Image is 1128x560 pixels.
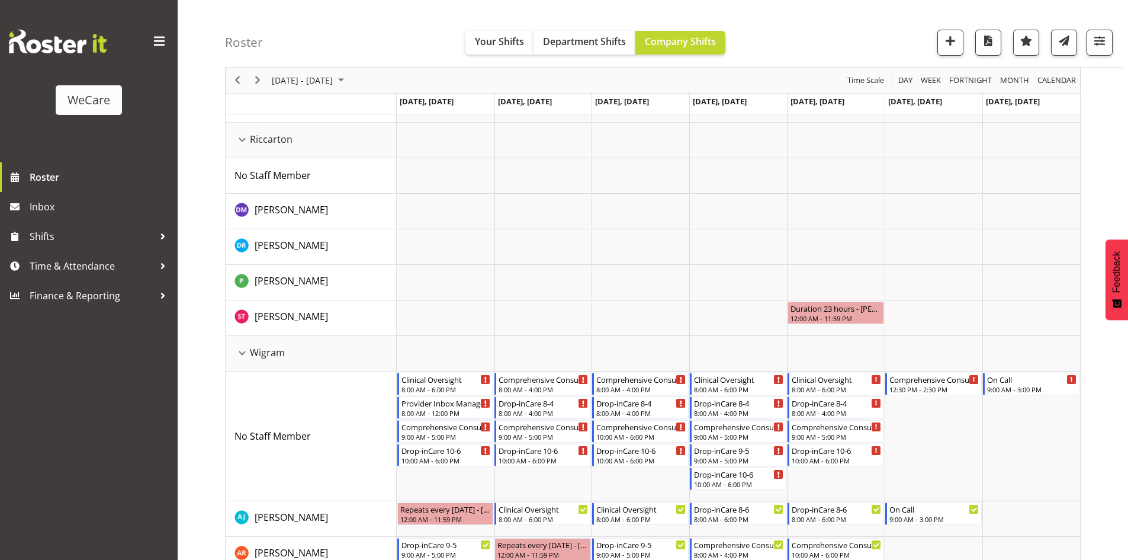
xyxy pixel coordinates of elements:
div: 10:00 AM - 6:00 PM [596,432,686,441]
button: Timeline Week [919,73,943,88]
div: AJ Jones"s event - Drop-inCare 8-6 Begin From Thursday, September 11, 2025 at 8:00:00 AM GMT+12:0... [690,503,786,525]
div: Drop-inCare 9-5 [401,539,491,551]
button: Highlight an important date within the roster. [1013,30,1039,56]
div: No Staff Member"s event - Comprehensive Consult 9-5 Begin From Friday, September 12, 2025 at 9:00... [788,420,884,443]
div: No Staff Member"s event - Clinical Oversight Begin From Thursday, September 11, 2025 at 8:00:00 A... [690,373,786,395]
div: 10:00 AM - 6:00 PM [596,456,686,465]
span: [PERSON_NAME] [255,546,328,559]
td: Pooja Prabhu resource [226,265,397,300]
div: No Staff Member"s event - Drop-inCare 9-5 Begin From Thursday, September 11, 2025 at 9:00:00 AM G... [690,444,786,466]
div: No Staff Member"s event - Comprehensive Consult 9-5 Begin From Thursday, September 11, 2025 at 9:... [690,420,786,443]
a: [PERSON_NAME] [255,309,328,324]
div: 9:00 AM - 5:00 PM [401,550,491,559]
span: Department Shifts [543,35,626,48]
div: 10:00 AM - 6:00 PM [792,550,881,559]
div: AJ Jones"s event - Clinical Oversight Begin From Tuesday, September 9, 2025 at 8:00:00 AM GMT+12:... [494,503,591,525]
a: [PERSON_NAME] [255,546,328,560]
button: Company Shifts [635,31,725,55]
td: Deepti Mahajan resource [226,194,397,229]
div: 10:00 AM - 6:00 PM [499,456,588,465]
div: No Staff Member"s event - Drop-inCare 8-4 Begin From Friday, September 12, 2025 at 8:00:00 AM GMT... [788,396,884,419]
a: [PERSON_NAME] [255,274,328,288]
td: No Staff Member resource [226,372,397,501]
div: Drop-inCare 9-5 [694,444,783,456]
div: next period [248,68,268,93]
a: [PERSON_NAME] [255,238,328,252]
span: Finance & Reporting [30,287,154,305]
button: Timeline Day [896,73,915,88]
div: 9:00 AM - 5:00 PM [401,432,491,441]
button: Previous [230,73,246,88]
div: Clinical Oversight [792,373,881,385]
td: AJ Jones resource [226,501,397,537]
div: No Staff Member"s event - Drop-inCare 10-6 Begin From Monday, September 8, 2025 at 10:00:00 AM GM... [397,444,494,466]
div: Drop-inCare 9-5 [596,539,686,551]
div: Comprehensive Consult 8-4 [499,373,588,385]
div: No Staff Member"s event - Drop-inCare 10-6 Begin From Thursday, September 11, 2025 at 10:00:00 AM... [690,468,786,490]
button: Add a new shift [937,30,963,56]
div: No Staff Member"s event - Drop-inCare 8-4 Begin From Tuesday, September 9, 2025 at 8:00:00 AM GMT... [494,396,591,419]
div: Clinical Oversight [499,503,588,515]
span: Time & Attendance [30,257,154,275]
span: Time Scale [846,73,885,88]
span: calendar [1036,73,1077,88]
div: Comprehensive Consult 9-5 [401,421,491,433]
td: No Staff Member resource [226,158,397,194]
img: Rosterit website logo [9,30,107,53]
div: Drop-inCare 10-6 [401,444,491,456]
div: AJ Jones"s event - On Call Begin From Saturday, September 13, 2025 at 9:00:00 AM GMT+12:00 Ends A... [885,503,982,525]
div: On Call [889,503,979,515]
span: [DATE], [DATE] [693,96,747,107]
a: No Staff Member [234,429,311,443]
div: 12:00 AM - 11:59 PM [400,514,491,524]
span: No Staff Member [234,430,311,443]
div: Clinical Oversight [694,373,783,385]
div: Comprehensive Consult 8-4 [596,373,686,385]
span: Day [897,73,914,88]
div: 12:00 AM - 11:59 PM [790,313,881,323]
h4: Roster [225,36,263,49]
div: 8:00 AM - 4:00 PM [596,385,686,394]
div: Clinical Oversight [596,503,686,515]
span: [PERSON_NAME] [255,310,328,323]
a: [PERSON_NAME] [255,203,328,217]
div: Comprehensive Consult 9-5 [694,421,783,433]
div: Drop-inCare 8-4 [694,397,783,409]
div: WeCare [68,91,110,109]
div: September 08 - 14, 2025 [268,68,351,93]
div: Duration 23 hours - [PERSON_NAME] [790,302,881,314]
span: Week [920,73,942,88]
div: 9:00 AM - 3:00 PM [889,514,979,524]
div: 8:00 AM - 4:00 PM [596,408,686,418]
div: 10:00 AM - 6:00 PM [401,456,491,465]
td: Riccarton resource [226,123,397,158]
span: Your Shifts [475,35,524,48]
div: previous period [227,68,248,93]
div: On Call [987,373,1076,385]
button: Download a PDF of the roster according to the set date range. [975,30,1001,56]
span: [DATE], [DATE] [888,96,942,107]
div: No Staff Member"s event - Drop-inCare 8-4 Begin From Thursday, September 11, 2025 at 8:00:00 AM G... [690,396,786,419]
div: 8:00 AM - 6:00 PM [792,514,881,524]
span: [DATE], [DATE] [595,96,649,107]
div: Repeats every [DATE] - [PERSON_NAME] [400,503,491,515]
div: 8:00 AM - 4:00 PM [792,408,881,418]
div: 8:00 AM - 6:00 PM [792,385,881,394]
div: No Staff Member"s event - Drop-inCare 10-6 Begin From Wednesday, September 10, 2025 at 10:00:00 A... [592,444,689,466]
div: 8:00 AM - 6:00 PM [401,385,491,394]
button: Your Shifts [465,31,534,55]
div: 8:00 AM - 12:00 PM [401,408,491,418]
div: No Staff Member"s event - Comprehensive Consult 9-5 Begin From Monday, September 8, 2025 at 9:00:... [397,420,494,443]
div: Comprehensive Consult 9-5 [792,421,881,433]
button: Filter Shifts [1087,30,1113,56]
div: No Staff Member"s event - Clinical Oversight Begin From Monday, September 8, 2025 at 8:00:00 AM G... [397,373,494,395]
span: Month [999,73,1030,88]
div: Drop-inCare 8-4 [792,397,881,409]
span: Company Shifts [645,35,716,48]
div: Comprehensive Consult 8-4 [694,539,783,551]
div: 12:30 PM - 2:30 PM [889,385,979,394]
div: Drop-inCare 8-4 [499,397,588,409]
div: 9:00 AM - 3:00 PM [987,385,1076,394]
div: 8:00 AM - 4:00 PM [499,408,588,418]
div: AJ Jones"s event - Drop-inCare 8-6 Begin From Friday, September 12, 2025 at 8:00:00 AM GMT+12:00 ... [788,503,884,525]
